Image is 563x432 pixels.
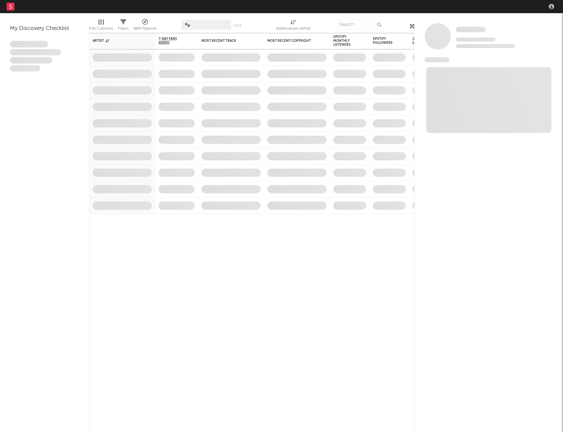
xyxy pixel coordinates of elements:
[159,37,185,45] span: 7-Day Fans Added
[133,25,157,33] div: A&R Pipeline
[456,26,486,33] a: Some Artist
[10,41,48,47] span: Lorem ipsum dolor
[267,39,317,43] div: Most Recent Copyright
[10,25,79,33] div: My Discovery Checklist
[118,16,129,36] div: Filters
[373,37,396,45] div: Spotify Followers
[201,39,251,43] div: Most Recent Track
[89,16,113,36] div: Edit Columns
[10,65,40,72] span: Aliquam viverra
[133,16,157,36] div: A&R Pipeline
[425,57,449,62] span: News Feed
[10,57,52,64] span: Praesent ac interdum
[456,38,495,41] span: Tracking Since: [DATE]
[276,16,311,36] div: Notifications (Artist)
[456,27,486,32] span: Some Artist
[335,20,385,30] input: Search...
[276,25,311,33] div: Notifications (Artist)
[412,37,429,45] div: Jump Score
[89,25,113,33] div: Edit Columns
[333,35,356,47] div: Spotify Monthly Listeners
[10,49,61,56] span: Integer aliquet in purus et
[456,44,515,48] span: 0 fans last week
[118,25,129,33] div: Filters
[233,24,242,27] button: Save
[93,39,142,43] div: Artist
